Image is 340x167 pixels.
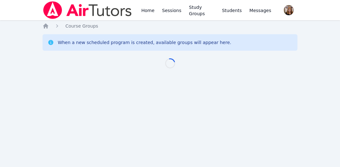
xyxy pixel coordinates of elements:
img: Air Tutors [43,1,132,19]
nav: Breadcrumb [43,23,297,29]
div: When a new scheduled program is created, available groups will appear here. [58,39,231,46]
span: Messages [250,7,271,14]
a: Course Groups [65,23,98,29]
